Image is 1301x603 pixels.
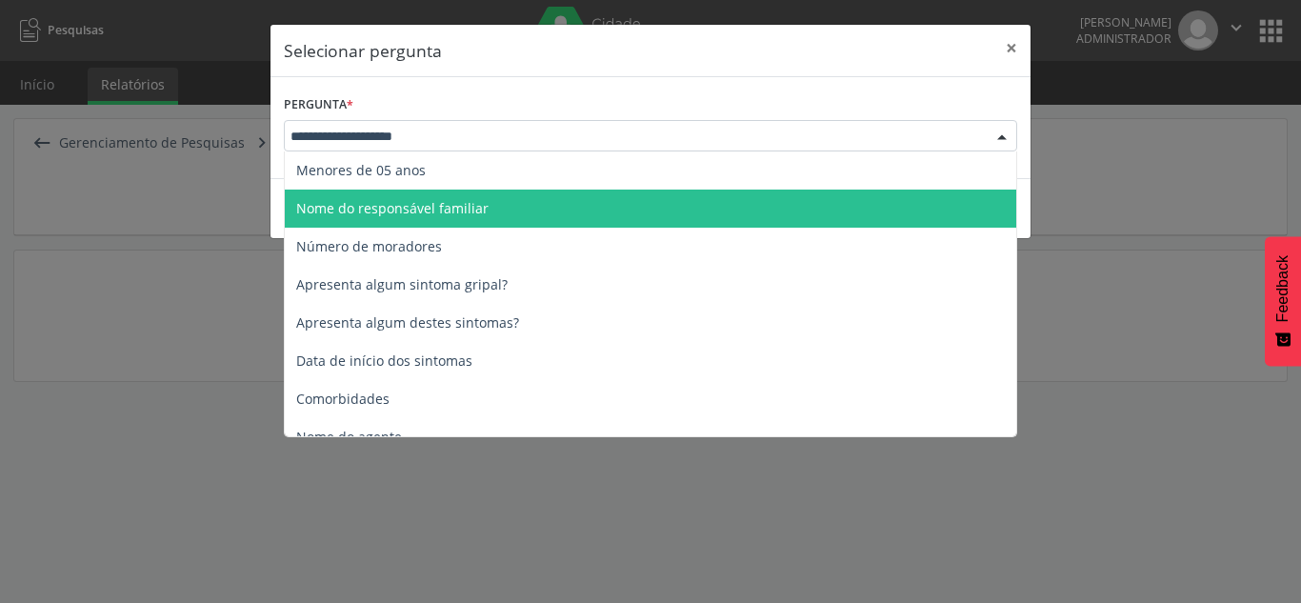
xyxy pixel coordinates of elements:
label: Pergunta [284,90,353,120]
span: Nome do agente [296,428,402,446]
span: Menores de 05 anos [296,161,426,179]
span: Comorbidades [296,390,390,408]
span: Nome do responsável familiar [296,199,489,217]
h5: Selecionar pergunta [284,38,442,63]
span: Feedback [1274,255,1291,322]
span: Apresenta algum destes sintomas? [296,313,519,332]
span: Número de moradores [296,237,442,255]
span: Apresenta algum sintoma gripal? [296,275,508,293]
button: Close [992,25,1031,71]
span: Data de início dos sintomas [296,352,472,370]
button: Feedback - Mostrar pesquisa [1265,236,1301,366]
